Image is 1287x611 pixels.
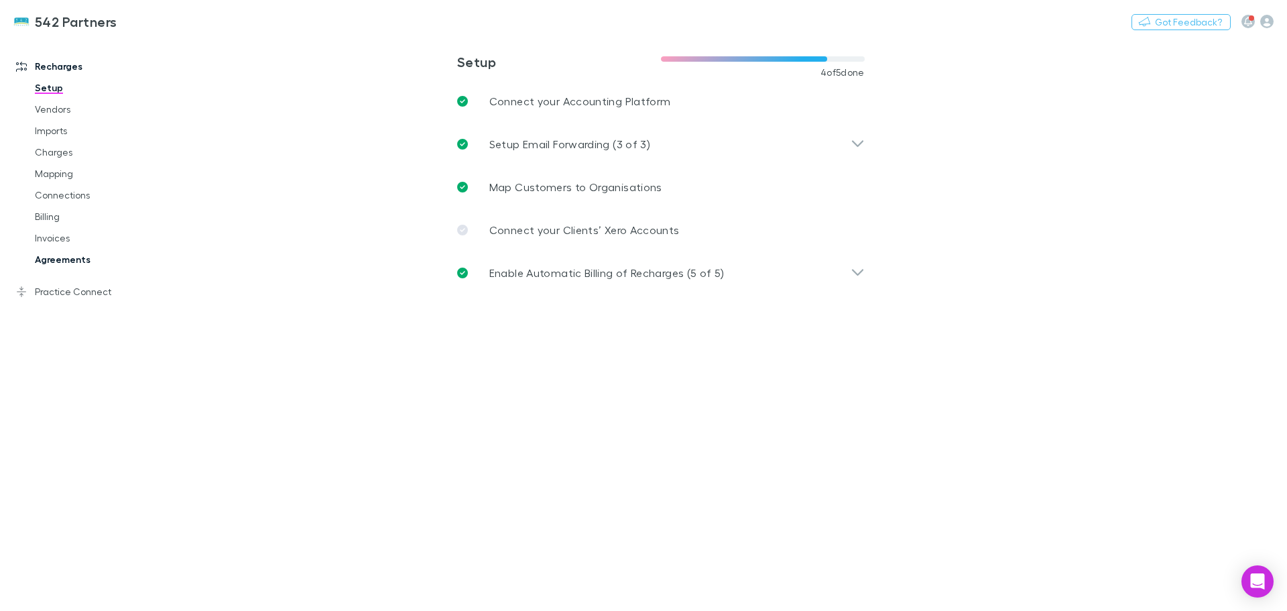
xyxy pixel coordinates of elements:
[5,5,125,38] a: 542 Partners
[820,67,865,78] span: 4 of 5 done
[21,249,181,270] a: Agreements
[21,206,181,227] a: Billing
[489,136,650,152] p: Setup Email Forwarding (3 of 3)
[21,142,181,163] a: Charges
[21,184,181,206] a: Connections
[446,252,875,294] div: Enable Automatic Billing of Recharges (5 of 5)
[21,120,181,142] a: Imports
[35,13,117,30] h3: 542 Partners
[489,222,680,238] p: Connect your Clients’ Xero Accounts
[3,281,181,302] a: Practice Connect
[21,99,181,120] a: Vendors
[446,123,875,166] div: Setup Email Forwarding (3 of 3)
[21,163,181,184] a: Mapping
[446,209,875,252] a: Connect your Clients’ Xero Accounts
[489,179,662,195] p: Map Customers to Organisations
[457,54,661,70] h3: Setup
[446,166,875,209] a: Map Customers to Organisations
[1241,565,1274,598] div: Open Intercom Messenger
[489,93,671,109] p: Connect your Accounting Platform
[21,227,181,249] a: Invoices
[446,80,875,123] a: Connect your Accounting Platform
[13,13,29,30] img: 542 Partners's Logo
[3,56,181,77] a: Recharges
[21,77,181,99] a: Setup
[489,265,725,281] p: Enable Automatic Billing of Recharges (5 of 5)
[1131,14,1231,30] button: Got Feedback?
